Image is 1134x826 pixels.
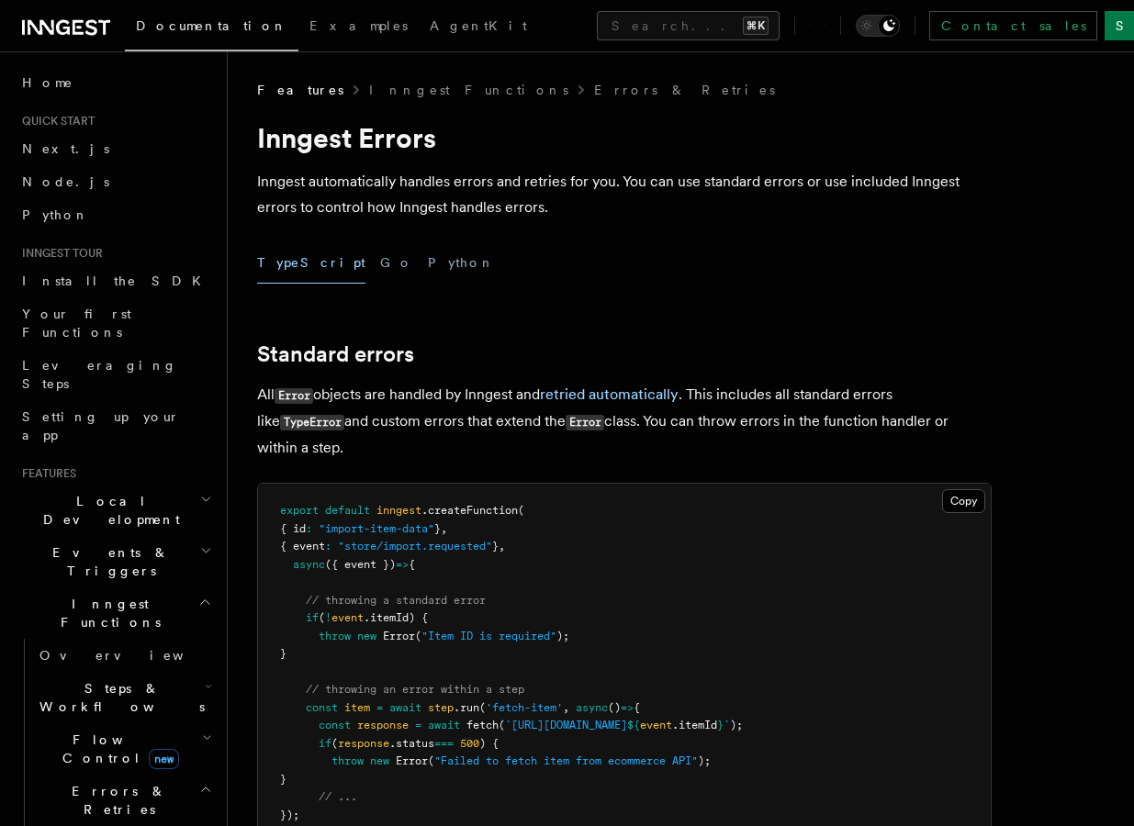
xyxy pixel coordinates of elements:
span: .itemId) { [364,611,428,624]
a: Standard errors [257,341,414,367]
span: throw [331,754,364,767]
span: event [640,719,672,731]
span: await [428,719,460,731]
span: 'fetch-item' [486,701,563,714]
button: Events & Triggers [15,536,216,587]
span: === [434,737,454,750]
span: // ... [319,790,357,803]
span: Features [15,466,76,481]
button: Python [428,242,495,284]
span: , [499,540,505,553]
a: AgentKit [419,6,538,50]
span: => [396,558,409,571]
span: 500 [460,737,479,750]
a: Install the SDK [15,264,216,297]
span: async [576,701,608,714]
span: Features [257,81,343,99]
span: ( [499,719,505,731]
span: , [563,701,569,714]
button: Go [380,242,413,284]
span: new [149,749,179,769]
span: Steps & Workflows [32,679,205,716]
span: ( [428,754,434,767]
span: fetch [466,719,499,731]
span: ` [724,719,730,731]
a: Documentation [125,6,298,51]
span: AgentKit [430,18,527,33]
code: Error [275,388,313,404]
span: new [357,630,376,642]
span: Inngest Functions [15,595,198,631]
kbd: ⌘K [743,17,769,35]
span: ); [730,719,743,731]
span: } [434,522,441,535]
a: Python [15,198,216,231]
span: if [306,611,319,624]
a: Next.js [15,132,216,165]
span: if [319,737,331,750]
button: Search...⌘K [597,11,780,40]
span: response [357,719,409,731]
span: await [389,701,421,714]
span: "store/import.requested" [338,540,492,553]
a: Contact sales [929,11,1097,40]
span: ({ event }) [325,558,396,571]
span: event [331,611,364,624]
button: Errors & Retries [32,775,216,826]
span: => [621,701,634,714]
span: step [428,701,454,714]
span: ( [319,611,325,624]
span: } [280,773,286,786]
span: Your first Functions [22,307,131,340]
a: Home [15,66,216,99]
span: Overview [39,648,229,663]
span: Examples [309,18,408,33]
code: TypeError [280,415,344,430]
span: Quick start [15,114,95,128]
span: "Item ID is required" [421,630,556,642]
span: throw [319,630,351,642]
span: ( [518,504,524,517]
button: TypeScript [257,242,365,284]
span: `[URL][DOMAIN_NAME] [505,719,627,731]
span: Local Development [15,492,200,529]
span: ( [479,701,486,714]
span: { event [280,540,325,553]
span: , [441,522,447,535]
span: { id [280,522,306,535]
span: "Failed to fetch item from ecommerce API" [434,754,698,767]
span: Error [383,630,415,642]
span: // throwing an error within a step [306,683,524,696]
span: Documentation [136,18,287,33]
span: "import-item-data" [319,522,434,535]
span: } [492,540,499,553]
span: ! [325,611,331,624]
span: { [409,558,415,571]
span: Errors & Retries [32,782,199,819]
a: retried automatically [540,385,679,403]
span: export [280,504,319,517]
span: ( [331,737,338,750]
span: inngest [376,504,421,517]
a: Node.js [15,165,216,198]
p: Inngest automatically handles errors and retries for you. You can use standard errors or use incl... [257,169,992,220]
span: () [608,701,621,714]
span: }); [280,809,299,821]
a: Examples [298,6,419,50]
span: = [376,701,383,714]
span: ); [556,630,569,642]
a: Inngest Functions [369,81,568,99]
span: ${ [627,719,640,731]
span: Error [396,754,428,767]
span: ) { [479,737,499,750]
span: .run [454,701,479,714]
a: Leveraging Steps [15,349,216,400]
span: default [325,504,370,517]
span: item [344,701,370,714]
span: Events & Triggers [15,543,200,580]
span: Node.js [22,174,109,189]
button: Copy [942,489,985,513]
span: : [306,522,312,535]
p: All objects are handled by Inngest and . This includes all standard errors like and custom errors... [257,382,992,461]
a: Errors & Retries [594,81,775,99]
